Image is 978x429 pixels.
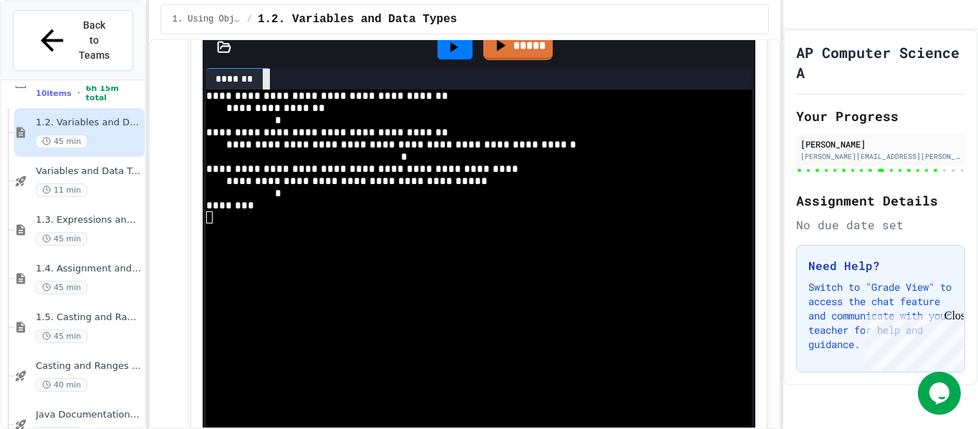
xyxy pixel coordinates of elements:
[36,214,142,226] span: 1.3. Expressions and Output [New]
[36,281,87,294] span: 45 min
[800,151,961,162] div: [PERSON_NAME][EMAIL_ADDRESS][PERSON_NAME][DOMAIN_NAME]
[258,11,457,28] span: 1.2. Variables and Data Types
[36,329,87,343] span: 45 min
[6,6,99,91] div: Chat with us now!Close
[808,257,953,274] h3: Need Help?
[36,89,72,98] span: 10 items
[36,183,87,197] span: 11 min
[796,42,965,82] h1: AP Computer Science A
[36,135,87,148] span: 45 min
[36,378,87,392] span: 40 min
[36,360,142,372] span: Casting and Ranges of variables - Quiz
[796,216,965,233] div: No due date set
[808,280,953,352] p: Switch to "Grade View" to access the chat feature and communicate with your teacher for help and ...
[173,14,241,25] span: 1. Using Objects and Methods
[247,14,252,25] span: /
[36,409,142,421] span: Java Documentation with Comments - Topic 1.8
[796,106,965,126] h2: Your Progress
[859,309,964,370] iframe: chat widget
[77,87,80,99] span: •
[36,117,142,129] span: 1.2. Variables and Data Types
[36,165,142,178] span: Variables and Data Types - Quiz
[796,191,965,211] h2: Assignment Details
[86,84,142,102] span: 6h 15m total
[36,263,142,275] span: 1.4. Assignment and Input
[918,372,964,415] iframe: chat widget
[800,138,961,150] div: [PERSON_NAME]
[13,10,133,71] button: Back to Teams
[36,312,142,324] span: 1.5. Casting and Ranges of Values
[36,232,87,246] span: 45 min
[77,18,111,63] span: Back to Teams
